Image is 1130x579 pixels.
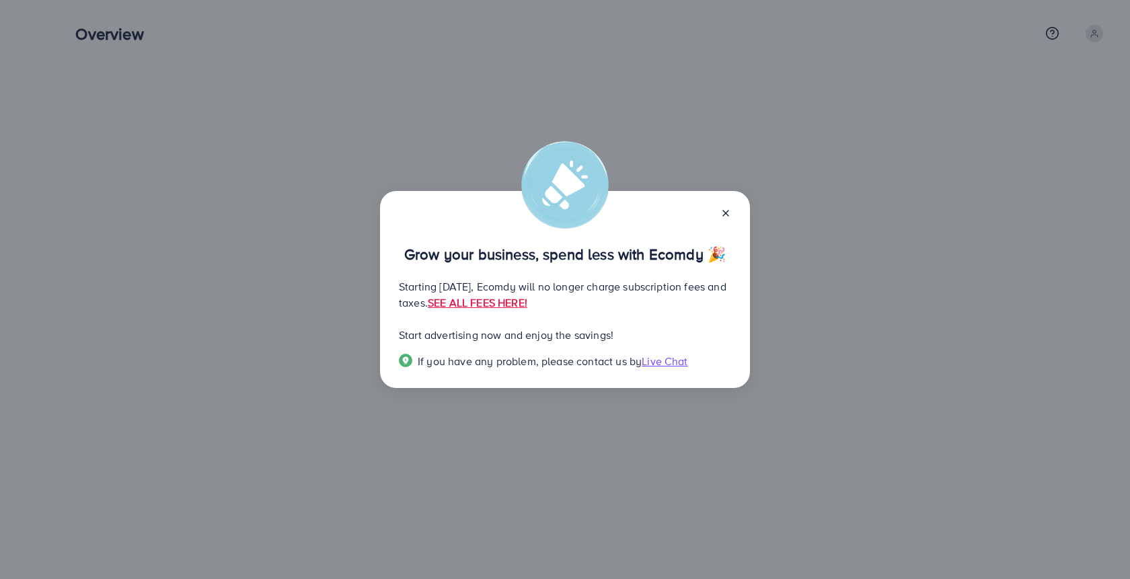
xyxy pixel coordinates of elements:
[428,295,527,310] a: SEE ALL FEES HERE!
[399,327,731,343] p: Start advertising now and enjoy the savings!
[521,141,609,229] img: alert
[399,354,412,367] img: Popup guide
[399,246,731,262] p: Grow your business, spend less with Ecomdy 🎉
[642,354,687,369] span: Live Chat
[418,354,642,369] span: If you have any problem, please contact us by
[399,278,731,311] p: Starting [DATE], Ecomdy will no longer charge subscription fees and taxes.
